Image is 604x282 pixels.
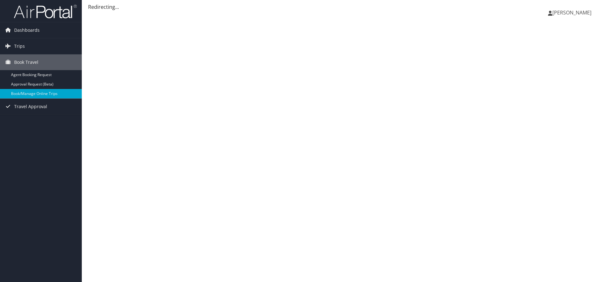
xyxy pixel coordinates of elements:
span: Trips [14,38,25,54]
span: [PERSON_NAME] [552,9,591,16]
span: Travel Approval [14,99,47,114]
a: [PERSON_NAME] [548,3,598,22]
span: Book Travel [14,54,38,70]
img: airportal-logo.png [14,4,77,19]
span: Dashboards [14,22,40,38]
div: Redirecting... [88,3,598,11]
